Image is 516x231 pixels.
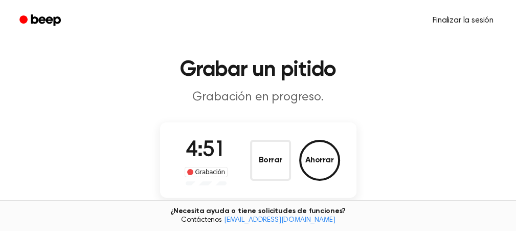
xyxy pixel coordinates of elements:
a: [EMAIL_ADDRESS][DOMAIN_NAME] [224,217,335,224]
font: Ahorrar [305,156,334,164]
font: Finalizar la sesión [433,16,493,25]
a: Finalizar la sesión [422,8,504,33]
font: 4:51 [185,140,226,161]
a: Bip [12,11,70,31]
font: Grabar un pitido [180,59,336,81]
button: Eliminar grabación de audio [250,140,291,181]
font: Grabación [195,169,225,176]
font: Contáctenos [181,217,222,224]
font: Borrar [258,156,282,164]
button: Guardar grabación de audio [299,140,340,181]
font: ¿Necesita ayuda o tiene solicitudes de funciones? [170,207,346,215]
font: Grabación en progreso. [192,91,323,103]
